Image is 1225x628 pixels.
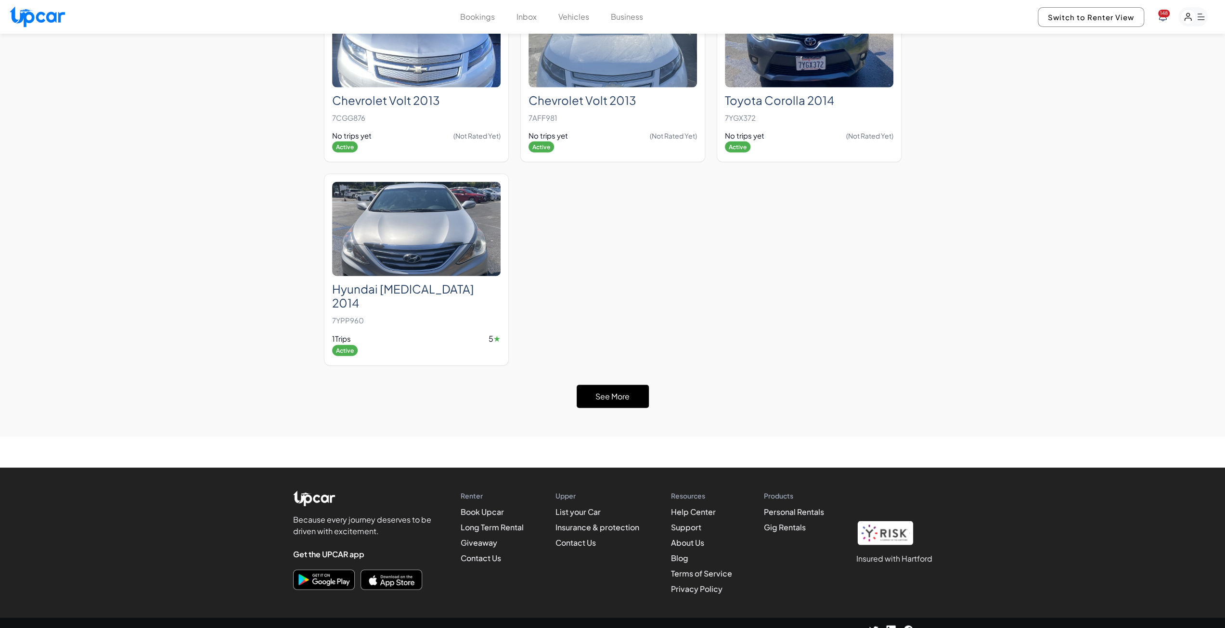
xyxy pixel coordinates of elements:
[461,553,501,563] a: Contact Us
[846,131,893,141] span: (Not Rated Yet)
[332,93,501,107] h2: Chevrolet Volt 2013
[764,491,824,500] h4: Products
[361,570,422,590] button: Download on the App Store
[293,570,355,590] button: Download on Google Play
[555,491,639,500] h4: Upper
[461,522,524,532] a: Long Term Rental
[363,572,420,588] img: Download on the App Store
[332,111,501,125] p: 7CGG876
[332,141,358,153] span: Active
[10,6,65,27] img: Upcar Logo
[577,385,649,408] button: See More
[332,282,501,310] h2: Hyundai [MEDICAL_DATA] 2014
[293,514,438,537] p: Because every journey deserves to be driven with excitement.
[529,93,697,107] h2: Chevrolet Volt 2013
[453,131,501,141] span: (Not Rated Yet)
[293,491,335,506] img: Upcar Logo
[671,507,716,517] a: Help Center
[332,345,358,356] span: Active
[293,549,438,560] h4: Get the UPCAR app
[529,141,554,153] span: Active
[671,522,701,532] a: Support
[461,507,504,517] a: Book Upcar
[529,130,568,141] span: No trips yet
[555,538,596,548] a: Contact Us
[725,130,764,141] span: No trips yet
[493,333,501,345] span: ★
[611,11,643,23] button: Business
[296,572,352,588] img: Get it on Google Play
[529,111,697,125] p: 7AFF981
[1158,10,1170,17] span: You have new notifications
[725,111,893,125] p: 7YGX372
[725,141,750,153] span: Active
[1038,7,1144,27] button: Switch to Renter View
[671,491,732,500] h4: Resources
[516,11,537,23] button: Inbox
[725,93,893,107] h2: Toyota Corolla 2014
[555,507,601,517] a: List your Car
[461,491,524,500] h4: Renter
[671,553,688,563] a: Blog
[650,131,697,141] span: (Not Rated Yet)
[332,182,501,277] img: Hyundai Sonata 2014
[558,11,589,23] button: Vehicles
[671,584,722,594] a: Privacy Policy
[489,333,501,345] span: 5
[671,568,732,578] a: Terms of Service
[671,538,704,548] a: About Us
[856,553,932,564] h1: Insured with Hartford
[461,538,497,548] a: Giveaway
[332,130,372,141] span: No trips yet
[555,522,639,532] a: Insurance & protection
[332,333,351,345] span: 1 Trips
[460,11,495,23] button: Bookings
[764,522,806,532] a: Gig Rentals
[332,314,501,327] p: 7YPP960
[764,507,824,517] a: Personal Rentals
